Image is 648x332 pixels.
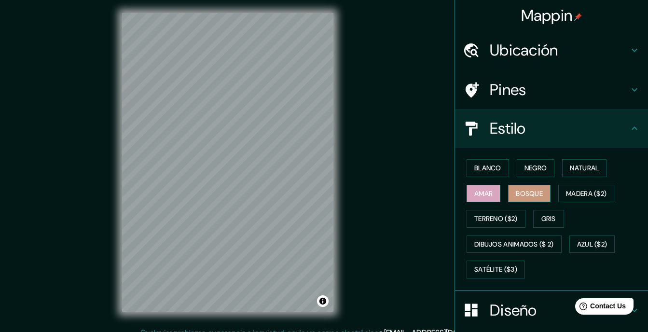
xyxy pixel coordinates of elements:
img: pin-icon.png [574,13,582,21]
button: Bosque [508,185,551,203]
div: Ubicación [455,31,648,69]
font: Gris [541,213,556,225]
button: Natural [562,159,607,177]
font: Blanco [474,162,501,174]
button: Satélite ($3) [467,261,525,278]
font: Bosque [516,188,543,200]
button: Terreno ($2) [467,210,525,228]
font: Negro [524,162,547,174]
div: Estilo [455,109,648,148]
font: Azul ($2) [577,238,607,250]
font: Satélite ($3) [474,263,517,276]
font: Mappin [521,5,573,26]
h4: Pines [490,80,629,99]
h4: Estilo [490,119,629,138]
font: Amar [474,188,493,200]
button: Azul ($2) [569,235,615,253]
button: Amar [467,185,500,203]
button: Negro [517,159,555,177]
button: Blanco [467,159,509,177]
canvas: Mapa [122,13,333,312]
div: Diseño [455,291,648,330]
h4: Diseño [490,301,629,320]
iframe: Help widget launcher [562,294,637,321]
button: Madera ($2) [558,185,614,203]
h4: Ubicación [490,41,629,60]
div: Pines [455,70,648,109]
button: Gris [533,210,564,228]
font: Madera ($2) [566,188,607,200]
font: Dibujos animados ($ 2) [474,238,554,250]
button: Dibujos animados ($ 2) [467,235,562,253]
button: Alternar atribución [317,295,329,307]
font: Terreno ($2) [474,213,518,225]
font: Natural [570,162,599,174]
